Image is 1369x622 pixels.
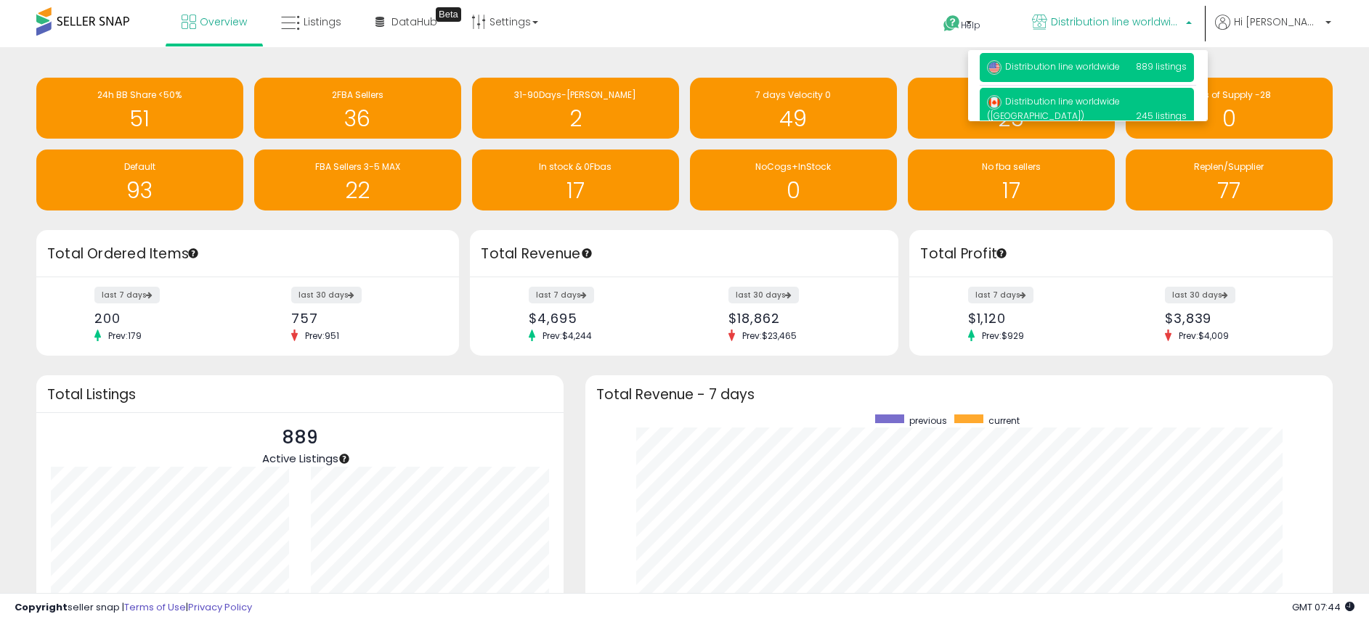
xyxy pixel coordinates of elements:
[596,389,1322,400] h3: Total Revenue - 7 days
[735,330,804,342] span: Prev: $23,465
[1133,107,1325,131] h1: 0
[988,414,1020,427] span: current
[514,89,636,101] span: 31-90Days-[PERSON_NAME]
[987,95,1002,110] img: canada.png
[915,107,1108,131] h1: 25
[697,107,890,131] h1: 49
[262,424,338,451] p: 889
[304,15,341,29] span: Listings
[1171,330,1236,342] span: Prev: $4,009
[332,89,383,101] span: 2FBA Sellers
[1136,60,1187,73] span: 889 listings
[755,160,831,173] span: NoCogs+InStock
[101,330,149,342] span: Prev: 179
[94,311,237,326] div: 200
[47,244,448,264] h3: Total Ordered Items
[254,78,461,139] a: 2FBA Sellers 36
[1292,600,1354,614] span: 2025-09-15 07:44 GMT
[529,311,673,326] div: $4,695
[1215,15,1331,47] a: Hi [PERSON_NAME]
[15,601,252,615] div: seller snap | |
[298,330,346,342] span: Prev: 951
[291,311,434,326] div: 757
[187,247,200,260] div: Tooltip anchor
[94,287,160,303] label: last 7 days
[943,15,961,33] i: Get Help
[987,95,1120,122] span: Distribution line worldwide ([GEOGRAPHIC_DATA])
[932,4,1009,47] a: Help
[908,78,1115,139] a: [PERSON_NAME] MIn 25
[915,179,1108,202] h1: 17
[47,389,553,400] h3: Total Listings
[124,600,186,614] a: Terms of Use
[261,107,454,131] h1: 36
[982,160,1041,173] span: No fba sellers
[481,244,887,264] h3: Total Revenue
[1234,15,1321,29] span: Hi [PERSON_NAME]
[124,160,155,173] span: Default
[961,19,980,31] span: Help
[36,150,243,210] a: Default 93
[291,287,362,303] label: last 30 days
[261,179,454,202] h1: 22
[975,330,1031,342] span: Prev: $929
[15,600,68,614] strong: Copyright
[987,60,1120,73] span: Distribution line worldwide
[200,15,247,29] span: Overview
[535,330,599,342] span: Prev: $4,244
[36,78,243,139] a: 24h BB Share <50% 51
[472,150,679,210] a: In stock & 0Fbas 17
[690,150,897,210] a: NoCogs+InStock 0
[1126,150,1333,210] a: Replen/Supplier 77
[1133,179,1325,202] h1: 77
[97,89,182,101] span: 24h BB Share <50%
[472,78,679,139] a: 31-90Days-[PERSON_NAME] 2
[1136,110,1187,122] span: 245 listings
[529,287,594,303] label: last 7 days
[728,311,873,326] div: $18,862
[1165,311,1307,326] div: $3,839
[908,150,1115,210] a: No fba sellers 17
[44,179,236,202] h1: 93
[262,451,338,466] span: Active Listings
[391,15,437,29] span: DataHub
[479,107,672,131] h1: 2
[1194,160,1264,173] span: Replen/Supplier
[755,89,831,101] span: 7 days Velocity 0
[315,160,400,173] span: FBA Sellers 3-5 MAX
[728,287,799,303] label: last 30 days
[1051,15,1182,29] span: Distribution line worldwide
[338,452,351,465] div: Tooltip anchor
[995,247,1008,260] div: Tooltip anchor
[690,78,897,139] a: 7 days Velocity 0 49
[188,600,252,614] a: Privacy Policy
[580,247,593,260] div: Tooltip anchor
[479,179,672,202] h1: 17
[1165,287,1235,303] label: last 30 days
[539,160,612,173] span: In stock & 0Fbas
[436,7,461,22] div: Tooltip anchor
[968,287,1033,303] label: last 7 days
[697,179,890,202] h1: 0
[909,414,947,427] span: previous
[987,60,1002,75] img: usa.png
[1126,78,1333,139] a: Days of Supply -28 0
[254,150,461,210] a: FBA Sellers 3-5 MAX 22
[44,107,236,131] h1: 51
[920,244,1321,264] h3: Total Profit
[968,311,1110,326] div: $1,120
[1187,89,1271,101] span: Days of Supply -28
